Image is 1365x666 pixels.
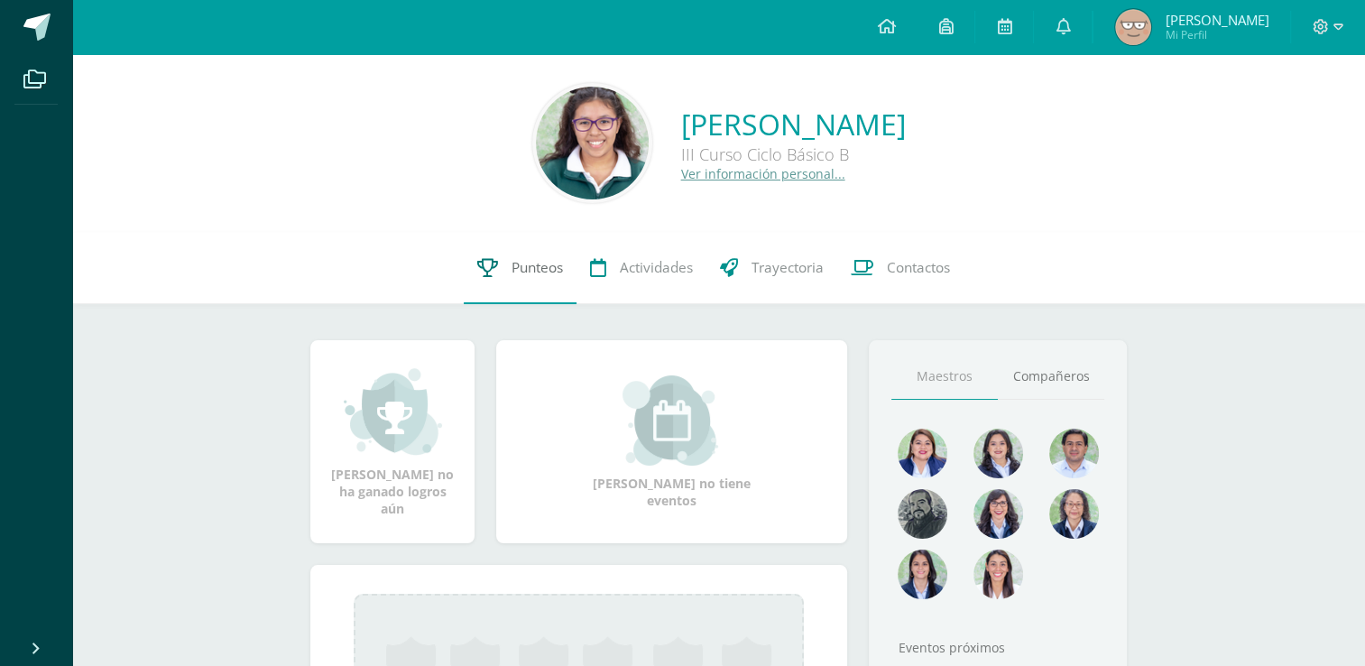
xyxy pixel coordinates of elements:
a: Maestros [891,354,998,400]
img: 4179e05c207095638826b52d0d6e7b97.png [898,489,947,539]
a: Compañeros [998,354,1104,400]
span: Trayectoria [752,258,824,277]
a: Contactos [837,232,964,304]
div: [PERSON_NAME] no ha ganado logros aún [328,366,457,517]
img: 1e7bfa517bf798cc96a9d855bf172288.png [1049,429,1099,478]
img: 135afc2e3c36cc19cf7f4a6ffd4441d1.png [898,429,947,478]
img: 38d188cc98c34aa903096de2d1c9671e.png [973,550,1023,599]
img: achievement_small.png [344,366,442,457]
span: Mi Perfil [1165,27,1268,42]
img: 1c486c33b8bd52ac03df331010ae2e62.png [536,87,649,199]
img: d4e0c534ae446c0d00535d3bb96704e9.png [898,550,947,599]
a: [PERSON_NAME] [681,105,906,143]
img: 68491b968eaf45af92dd3338bd9092c6.png [1049,489,1099,539]
div: Eventos próximos [891,639,1104,656]
a: Ver información personal... [681,165,845,182]
div: III Curso Ciclo Básico B [681,143,906,165]
span: Contactos [887,258,950,277]
a: Trayectoria [706,232,837,304]
img: event_small.png [623,375,721,466]
a: Punteos [464,232,576,304]
span: Punteos [512,258,563,277]
img: b08fa849ce700c2446fec7341b01b967.png [1115,9,1151,45]
span: [PERSON_NAME] [1165,11,1268,29]
img: b1da893d1b21f2b9f45fcdf5240f8abd.png [973,489,1023,539]
span: Actividades [620,258,693,277]
div: [PERSON_NAME] no tiene eventos [582,375,762,509]
img: 45e5189d4be9c73150df86acb3c68ab9.png [973,429,1023,478]
a: Actividades [576,232,706,304]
